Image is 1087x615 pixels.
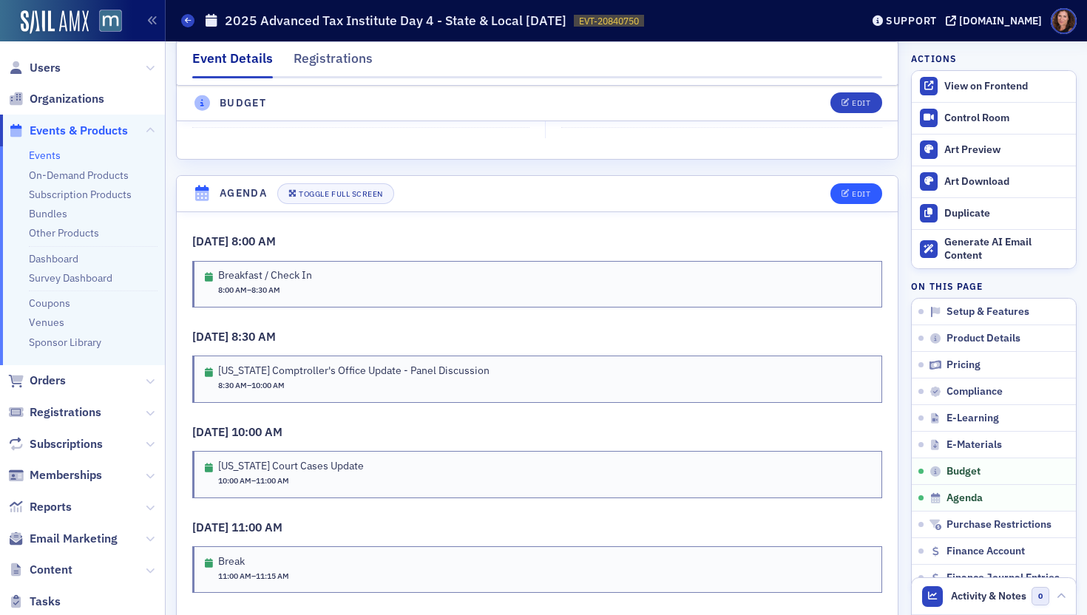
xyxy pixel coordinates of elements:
[8,123,128,139] a: Events & Products
[299,190,382,198] div: Toggle Full Screen
[911,279,1077,293] h4: On this page
[29,296,70,310] a: Coupons
[912,229,1076,269] button: Generate AI Email Content
[8,436,103,452] a: Subscriptions
[218,475,251,486] time: 10:00 AM
[947,305,1029,319] span: Setup & Features
[30,531,118,547] span: Email Marketing
[30,91,104,107] span: Organizations
[251,380,285,390] time: 10:00 AM
[218,380,285,392] span: –
[886,14,937,27] div: Support
[911,52,957,65] h4: Actions
[30,436,103,452] span: Subscriptions
[944,207,1069,220] div: Duplicate
[947,385,1003,398] span: Compliance
[29,149,61,162] a: Events
[944,175,1069,188] div: Art Download
[192,234,231,248] span: [DATE]
[30,594,61,610] span: Tasks
[220,186,267,201] h4: Agenda
[220,95,266,111] h4: Budget
[30,123,128,139] span: Events & Products
[218,285,247,295] time: 8:00 AM
[8,531,118,547] a: Email Marketing
[8,562,72,578] a: Content
[277,183,394,204] button: Toggle Full Screen
[29,169,129,182] a: On-Demand Products
[218,364,490,378] div: [US_STATE] Comptroller's Office Update - Panel Discussion
[30,404,101,421] span: Registrations
[218,475,289,487] span: –
[947,492,983,505] span: Agenda
[29,271,112,285] a: Survey Dashboard
[29,336,101,349] a: Sponsor Library
[21,10,89,34] img: SailAMX
[89,10,122,35] a: View Homepage
[192,49,273,78] div: Event Details
[218,571,251,581] time: 11:00 AM
[231,424,282,439] span: 10:00 AM
[579,15,639,27] span: EVT-20840750
[231,329,276,344] span: 8:30 AM
[29,188,132,201] a: Subscription Products
[192,520,231,534] span: [DATE]
[29,316,64,329] a: Venues
[944,112,1069,125] div: Control Room
[8,373,66,389] a: Orders
[30,60,61,76] span: Users
[912,197,1076,229] button: Duplicate
[944,80,1069,93] div: View on Frontend
[192,329,231,344] span: [DATE]
[251,285,280,295] time: 8:30 AM
[951,588,1026,604] span: Activity & Notes
[912,71,1076,102] a: View on Frontend
[912,103,1076,134] a: Control Room
[231,234,276,248] span: 8:00 AM
[8,404,101,421] a: Registrations
[959,14,1042,27] div: [DOMAIN_NAME]
[218,269,312,282] div: Breakfast / Check In
[8,467,102,483] a: Memberships
[1032,587,1050,605] span: 0
[218,460,364,473] div: [US_STATE] Court Cases Update
[830,93,881,114] button: Edit
[8,594,61,610] a: Tasks
[8,91,104,107] a: Organizations
[1051,8,1077,34] span: Profile
[947,571,1060,585] span: Finance Journal Entries
[944,236,1069,262] div: Generate AI Email Content
[852,190,870,198] div: Edit
[852,100,870,108] div: Edit
[192,424,231,439] span: [DATE]
[830,183,881,204] button: Edit
[947,545,1025,558] span: Finance Account
[947,438,1002,452] span: E-Materials
[30,499,72,515] span: Reports
[29,226,99,239] a: Other Products
[256,475,289,486] time: 11:00 AM
[947,332,1020,345] span: Product Details
[29,207,67,220] a: Bundles
[912,166,1076,197] a: Art Download
[29,252,78,265] a: Dashboard
[218,285,280,296] span: –
[225,12,566,30] h1: 2025 Advanced Tax Institute Day 4 - State & Local [DATE]
[30,467,102,483] span: Memberships
[8,499,72,515] a: Reports
[218,380,247,390] time: 8:30 AM
[947,359,981,372] span: Pricing
[256,571,289,581] time: 11:15 AM
[218,571,289,582] span: –
[231,520,282,534] span: 11:00 AM
[30,562,72,578] span: Content
[294,49,373,76] div: Registrations
[8,60,61,76] a: Users
[30,373,66,389] span: Orders
[912,134,1076,166] a: Art Preview
[947,412,999,425] span: E-Learning
[944,143,1069,157] div: Art Preview
[947,465,981,478] span: Budget
[99,10,122,33] img: SailAMX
